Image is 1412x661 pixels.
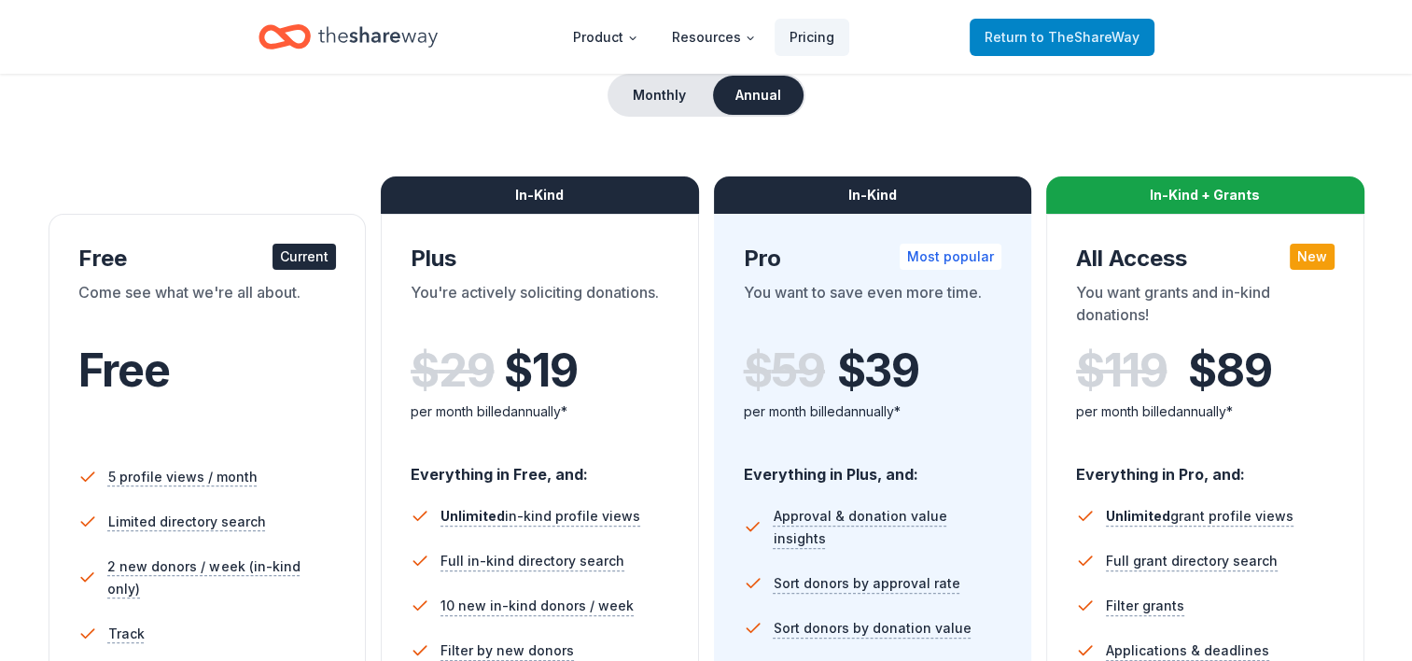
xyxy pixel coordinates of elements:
[440,595,634,617] span: 10 new in-kind donors / week
[1106,508,1293,524] span: grant profile views
[440,508,505,524] span: Unlimited
[609,76,709,115] button: Monthly
[411,244,669,274] div: Plus
[440,550,624,572] span: Full in-kind directory search
[1076,401,1335,423] div: per month billed annually*
[774,572,960,595] span: Sort donors by approval rate
[411,447,669,486] div: Everything in Free, and:
[78,244,337,274] div: Free
[1106,550,1278,572] span: Full grant directory search
[775,19,849,56] a: Pricing
[108,623,145,645] span: Track
[1076,281,1335,333] div: You want grants and in-kind donations!
[558,15,849,59] nav: Main
[273,244,336,270] div: Current
[1106,595,1184,617] span: Filter grants
[773,505,1001,550] span: Approval & donation value insights
[108,511,266,533] span: Limited directory search
[259,15,438,59] a: Home
[970,19,1154,56] a: Returnto TheShareWay
[108,466,258,488] span: 5 profile views / month
[744,401,1002,423] div: per month billed annually*
[558,19,653,56] button: Product
[1046,176,1364,214] div: In-Kind + Grants
[1076,447,1335,486] div: Everything in Pro, and:
[837,345,919,397] span: $ 39
[411,281,669,333] div: You're actively soliciting donations.
[900,244,1001,270] div: Most popular
[1290,244,1335,270] div: New
[744,281,1002,333] div: You want to save even more time.
[107,556,336,600] span: 2 new donors / week (in-kind only)
[774,617,972,640] span: Sort donors by donation value
[657,19,771,56] button: Resources
[1188,345,1271,397] span: $ 89
[1031,29,1139,45] span: to TheShareWay
[411,401,669,423] div: per month billed annually*
[381,176,699,214] div: In-Kind
[78,343,170,398] span: Free
[744,244,1002,274] div: Pro
[713,76,804,115] button: Annual
[78,281,337,333] div: Come see what we're all about.
[714,176,1032,214] div: In-Kind
[1076,244,1335,274] div: All Access
[504,345,577,397] span: $ 19
[744,447,1002,486] div: Everything in Plus, and:
[1106,508,1170,524] span: Unlimited
[440,508,640,524] span: in-kind profile views
[985,26,1139,49] span: Return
